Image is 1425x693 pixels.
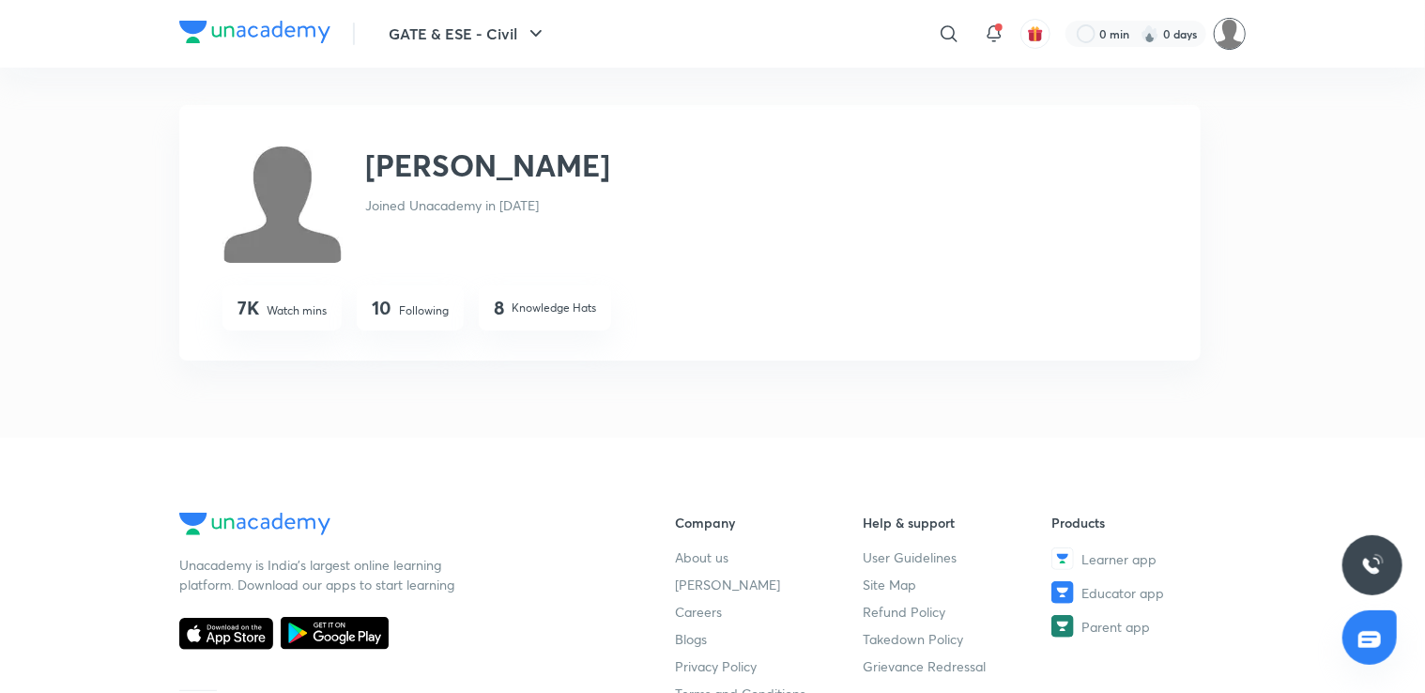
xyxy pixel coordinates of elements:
h4: 8 [494,297,504,319]
a: About us [675,547,864,567]
span: Learner app [1081,549,1157,569]
a: Careers [675,602,864,622]
h2: [PERSON_NAME] [365,143,610,188]
img: Avatar [222,143,343,263]
img: Parent app [1051,615,1074,638]
a: Learner app [1051,547,1240,570]
a: Blogs [675,629,864,649]
h6: Company [675,513,864,532]
img: ttu [1361,554,1384,577]
p: Watch mins [267,302,327,319]
a: Site Map [864,575,1052,594]
a: Refund Policy [864,602,1052,622]
a: Privacy Policy [675,656,864,676]
img: Company Logo [179,21,330,43]
p: Knowledge Hats [512,300,596,316]
p: Following [399,302,449,319]
img: Anjali kumari [1214,18,1246,50]
p: Joined Unacademy in [DATE] [365,195,610,215]
button: avatar [1020,19,1050,49]
a: Company Logo [179,21,330,48]
a: Educator app [1051,581,1240,604]
img: Learner app [1051,547,1074,570]
img: streak [1141,24,1159,43]
span: Careers [675,602,722,622]
a: Takedown Policy [864,629,1052,649]
h6: Help & support [864,513,1052,532]
a: Grievance Redressal [864,656,1052,676]
span: Educator app [1081,583,1164,603]
span: Parent app [1081,617,1150,637]
a: Company Logo [179,513,615,540]
a: User Guidelines [864,547,1052,567]
img: Company Logo [179,513,330,535]
img: avatar [1027,25,1044,42]
h4: 7K [237,297,259,319]
p: Unacademy is India’s largest online learning platform. Download our apps to start learning [179,555,461,594]
img: Educator app [1051,581,1074,604]
a: [PERSON_NAME] [675,575,864,594]
h6: Products [1051,513,1240,532]
button: GATE & ESE - Civil [377,15,559,53]
h4: 10 [372,297,391,319]
a: Parent app [1051,615,1240,638]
